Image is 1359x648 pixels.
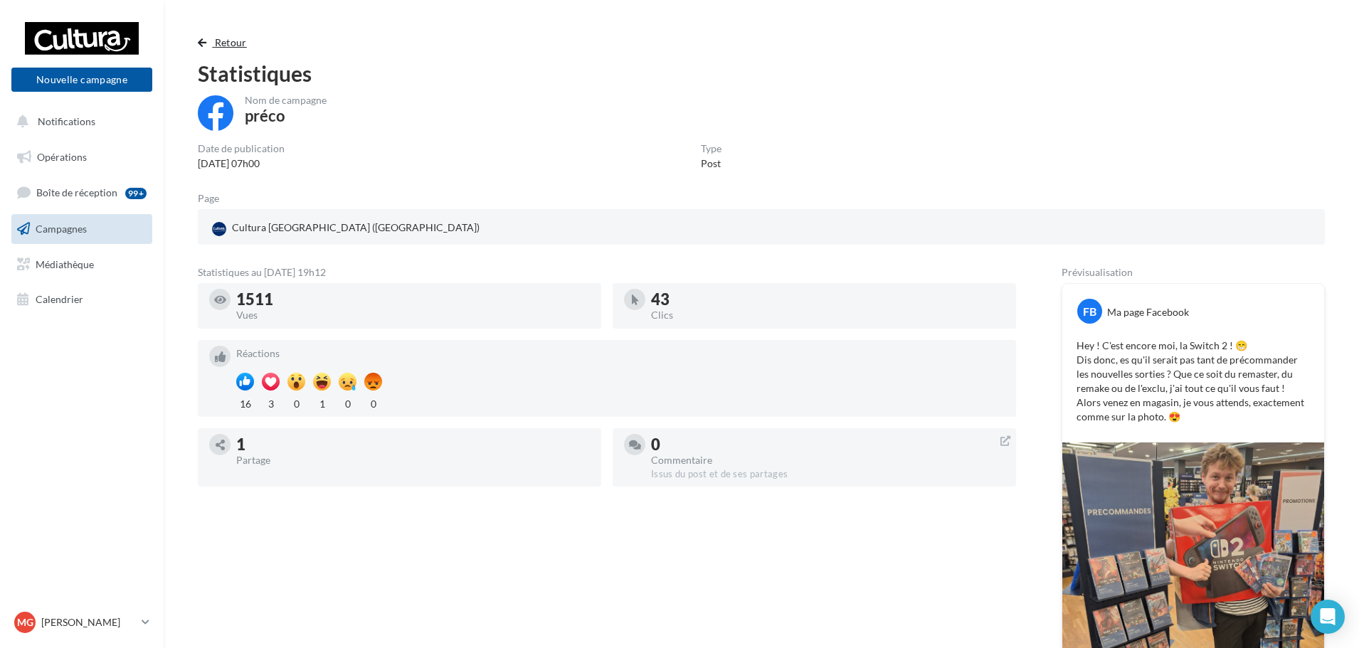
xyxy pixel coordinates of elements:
button: Retour [198,34,253,51]
div: 0 [364,394,382,411]
div: Ma page Facebook [1107,305,1189,319]
div: Date de publication [198,144,285,154]
div: 0 [339,394,356,411]
div: Vues [236,310,590,320]
div: Clics [651,310,1005,320]
div: Statistiques [198,63,1325,84]
a: Opérations [9,142,155,172]
div: 0 [287,394,305,411]
div: Commentaire [651,455,1005,465]
span: Campagnes [36,223,87,235]
div: Réactions [236,349,1005,358]
a: MG [PERSON_NAME] [11,609,152,636]
div: 16 [236,394,254,411]
div: Prévisualisation [1062,267,1325,277]
a: Médiathèque [9,250,155,280]
span: Opérations [37,151,87,163]
p: [PERSON_NAME] [41,615,136,630]
div: Open Intercom Messenger [1311,600,1345,634]
div: 1 [236,437,590,452]
span: Boîte de réception [36,186,117,198]
div: préco [245,108,285,124]
div: Statistiques au [DATE] 19h12 [198,267,1016,277]
div: Page [198,193,231,203]
div: 99+ [125,188,147,199]
div: 1511 [236,292,590,307]
div: Partage [236,455,590,465]
div: FB [1077,299,1102,324]
button: Notifications [9,107,149,137]
div: Issus du post et de ses partages [651,468,1005,481]
span: Retour [215,36,247,48]
div: 0 [651,437,1005,452]
div: [DATE] 07h00 [198,156,285,171]
div: 1 [313,394,331,411]
div: Type [701,144,721,154]
span: Médiathèque [36,257,94,270]
p: Hey ! C'est encore moi, la Switch 2 ! 😁 Dis donc, es qu'il serait pas tant de précommander les no... [1077,339,1310,424]
div: Nom de campagne [245,95,327,105]
div: 3 [262,394,280,411]
span: MG [17,615,33,630]
div: Cultura [GEOGRAPHIC_DATA] ([GEOGRAPHIC_DATA]) [209,218,482,239]
div: Post [701,156,721,171]
a: Boîte de réception99+ [9,177,155,208]
a: Calendrier [9,285,155,314]
div: 43 [651,292,1005,307]
a: Cultura [GEOGRAPHIC_DATA] ([GEOGRAPHIC_DATA]) [209,218,577,239]
a: Campagnes [9,214,155,244]
span: Calendrier [36,293,83,305]
button: Nouvelle campagne [11,68,152,92]
span: Notifications [38,115,95,127]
